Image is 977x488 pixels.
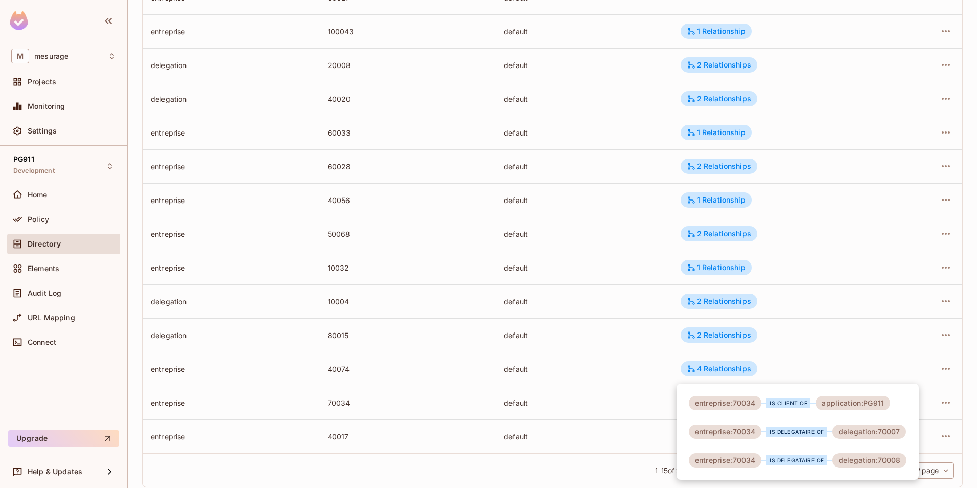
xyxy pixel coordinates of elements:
[766,427,827,437] div: is delegataire of
[766,398,810,408] div: is client of
[689,453,761,468] div: entreprise:70034
[832,453,906,468] div: delegation:70008
[689,425,761,439] div: entreprise:70034
[766,455,827,465] div: is delegataire of
[832,425,906,439] div: delegation:70007
[816,396,890,410] div: application:PG911
[689,396,761,410] div: entreprise:70034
